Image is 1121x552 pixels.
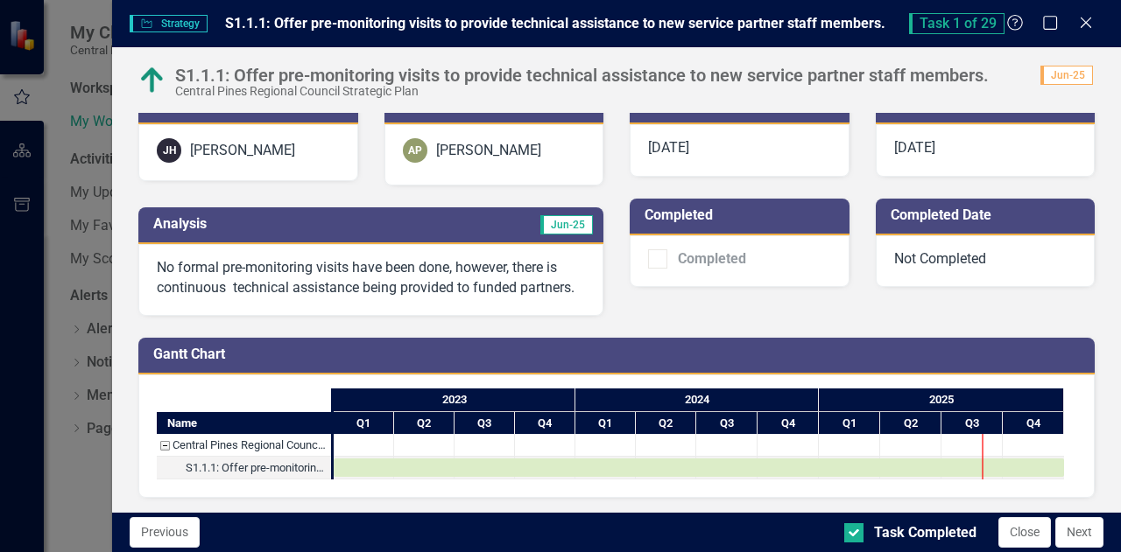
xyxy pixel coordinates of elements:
[894,139,935,156] span: [DATE]
[455,412,515,435] div: Q3
[645,97,841,113] h3: Start Date
[403,138,427,163] div: AP
[186,457,326,479] div: S1.1.1: Offer pre-monitoring visits to provide technical assistance to new service partner staff ...
[819,388,1064,411] div: 2025
[157,434,331,457] div: Task: Central Pines Regional Council Strategic Plan Start date: 2023-01-01 End date: 2023-01-02
[394,412,455,435] div: Q2
[876,235,1096,288] div: Not Completed
[819,412,880,435] div: Q1
[157,457,331,479] div: Task: Start date: 2023-01-01 End date: 2025-12-31
[225,15,885,31] span: S1.1.1: Offer pre-monitoring visits to provide technical assistance to new service partner staff ...
[153,97,349,113] h3: Owner
[157,258,585,298] p: No formal pre-monitoring visits have been done, however, there is continuous technical assistance...
[130,517,200,548] button: Previous
[190,141,295,161] div: [PERSON_NAME]
[636,412,696,435] div: Q2
[998,517,1051,548] button: Close
[175,85,989,98] div: Central Pines Regional Council Strategic Plan
[645,207,841,223] h3: Completed
[334,388,575,411] div: 2023
[1003,412,1064,435] div: Q4
[648,139,689,156] span: [DATE]
[157,434,331,457] div: Central Pines Regional Council Strategic Plan
[575,412,636,435] div: Q1
[157,457,331,479] div: S1.1.1: Offer pre-monitoring visits to provide technical assistance to new service partner staff ...
[334,458,1064,477] div: Task: Start date: 2023-01-01 End date: 2025-12-31
[540,215,593,234] span: Jun-25
[1040,66,1093,85] span: Jun-25
[157,138,181,163] div: JH
[138,66,166,94] img: On track for on-time completion
[334,412,394,435] div: Q1
[153,216,372,232] h3: Analysis
[575,388,819,411] div: 2024
[157,412,331,434] div: Name
[399,97,596,113] h3: Collaborators
[941,412,1003,435] div: Q3
[909,13,1005,34] span: Task 1 of 29
[175,66,989,85] div: S1.1.1: Offer pre-monitoring visits to provide technical assistance to new service partner staff ...
[436,141,541,161] div: [PERSON_NAME]
[891,97,1087,113] h3: End Date
[874,523,976,543] div: Task Completed
[173,434,326,457] div: Central Pines Regional Council Strategic Plan
[880,412,941,435] div: Q2
[758,412,819,435] div: Q4
[515,412,575,435] div: Q4
[153,346,1086,362] h3: Gantt Chart
[1055,517,1103,548] button: Next
[130,15,208,32] span: Strategy
[696,412,758,435] div: Q3
[891,207,1087,223] h3: Completed Date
